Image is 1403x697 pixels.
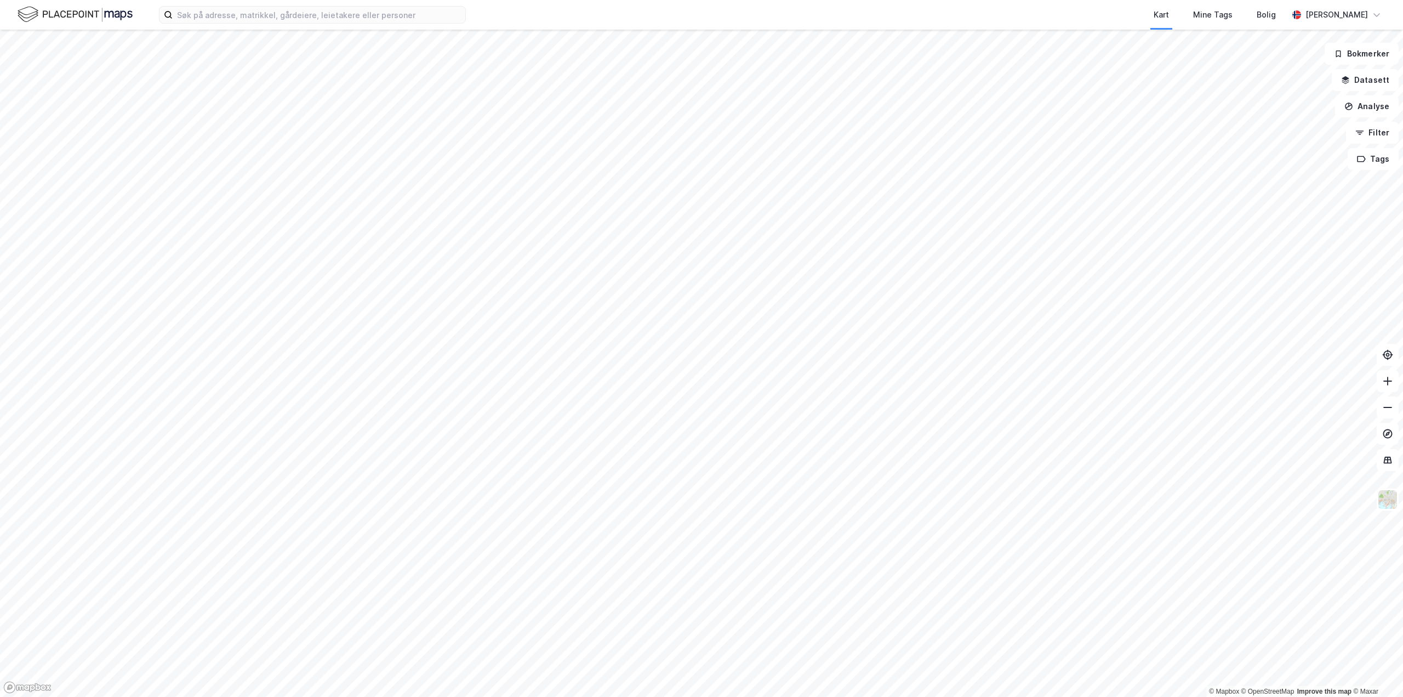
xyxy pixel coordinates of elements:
[1332,69,1399,91] button: Datasett
[1297,688,1351,695] a: Improve this map
[1257,8,1276,21] div: Bolig
[1241,688,1294,695] a: OpenStreetMap
[1348,644,1403,697] div: Kontrollprogram for chat
[1154,8,1169,21] div: Kart
[3,681,52,694] a: Mapbox homepage
[1377,489,1398,510] img: Z
[1325,43,1399,65] button: Bokmerker
[1335,95,1399,117] button: Analyse
[1209,688,1239,695] a: Mapbox
[173,7,465,23] input: Søk på adresse, matrikkel, gårdeiere, leietakere eller personer
[1348,644,1403,697] iframe: Chat Widget
[1193,8,1233,21] div: Mine Tags
[1348,148,1399,170] button: Tags
[18,5,133,24] img: logo.f888ab2527a4732fd821a326f86c7f29.svg
[1305,8,1368,21] div: [PERSON_NAME]
[1346,122,1399,144] button: Filter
